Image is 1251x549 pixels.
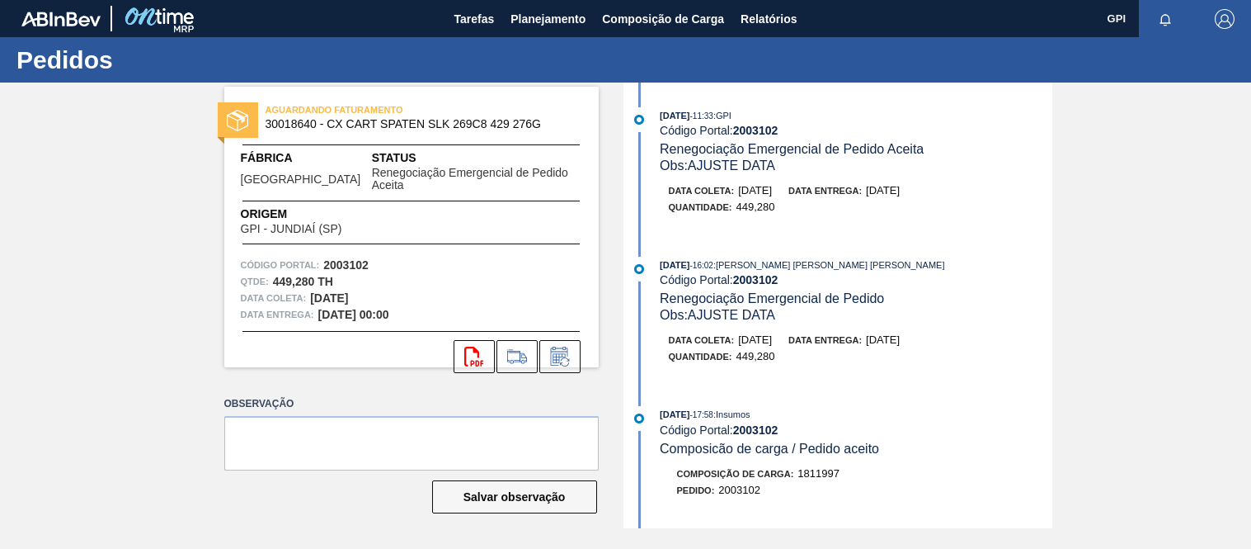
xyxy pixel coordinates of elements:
span: 2003102 [718,484,760,496]
span: [DATE] [660,111,689,121]
button: Salvar observação [432,480,597,514]
img: atual [634,414,644,424]
div: Abrir arquivo PDF [454,340,495,373]
span: [DATE] [660,260,689,270]
strong: 2003102 [733,273,778,286]
span: 30018640 - CX CART SPATEN SLK 269C8 429 276G [266,118,565,130]
span: Data coleta: [669,186,735,196]
span: Renegociação Emergencial de Pedido [660,291,884,305]
span: Obs: AJUSTE DATA [660,308,775,322]
span: 1811997 [797,467,839,480]
span: Obs: AJUSTE DATA [660,159,775,173]
span: Fábrica [241,149,372,167]
img: Logout [1215,9,1235,29]
span: [DATE] [660,409,689,419]
span: [GEOGRAPHIC_DATA] [241,173,361,186]
span: Composicão de carga / Pedido aceito [660,442,879,456]
span: Data entrega: [241,306,314,323]
span: Relatórios [741,9,797,29]
div: Ir para Composição de Carga [496,340,538,373]
div: Código Portal: [660,424,1051,437]
span: [DATE] [866,184,900,196]
span: : [PERSON_NAME] [PERSON_NAME] [PERSON_NAME] [713,260,945,270]
img: status [227,110,248,131]
img: TNhmsLtSVTkK8tSr43FrP2fwEKptu5GPRR3wAAAABJRU5ErkJggg== [21,12,101,26]
strong: 2003102 [323,258,369,272]
span: Data entrega: [788,186,862,196]
span: Composição de Carga [602,9,724,29]
span: Qtde : [241,273,269,290]
span: 449,280 [736,201,775,213]
span: Data coleta: [241,290,307,306]
button: Notificações [1139,7,1192,31]
strong: 2003102 [733,124,778,137]
span: Tarefas [454,9,494,29]
span: Origem [241,206,389,223]
strong: 2003102 [733,424,778,437]
strong: [DATE] [310,291,348,305]
img: atual [634,115,644,125]
span: Quantidade : [669,202,732,212]
span: GPI - JUNDIAÍ (SP) [241,223,342,235]
h1: Pedidos [16,50,309,69]
span: Data entrega: [788,335,862,345]
span: 449,280 [736,350,775,362]
span: : Insumos [713,409,750,419]
div: Código Portal: [660,124,1051,137]
span: Composição de Carga : [677,469,794,479]
strong: [DATE] 00:00 [318,308,389,321]
span: Pedido : [677,485,715,495]
div: Código Portal: [660,273,1051,286]
strong: 449,280 TH [273,275,333,288]
span: [DATE] [866,334,900,346]
span: : GPI [713,111,731,121]
span: Data coleta: [669,335,735,345]
label: Observação [224,392,599,416]
img: atual [634,264,644,274]
span: Status [372,149,582,167]
span: Código Portal: [241,257,320,273]
span: AGUARDANDO FATURAMENTO [266,102,496,118]
span: [DATE] [738,334,772,346]
div: Informar alteração no pedido [539,340,581,373]
span: Renegociação Emergencial de Pedido Aceita [660,142,924,156]
span: Planejamento [510,9,586,29]
span: - 11:33 [690,111,713,121]
span: Quantidade : [669,352,732,362]
span: - 17:58 [690,410,713,419]
span: - 16:02 [690,261,713,270]
span: [DATE] [738,184,772,196]
span: Renegociação Emergencial de Pedido Aceita [372,167,582,192]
